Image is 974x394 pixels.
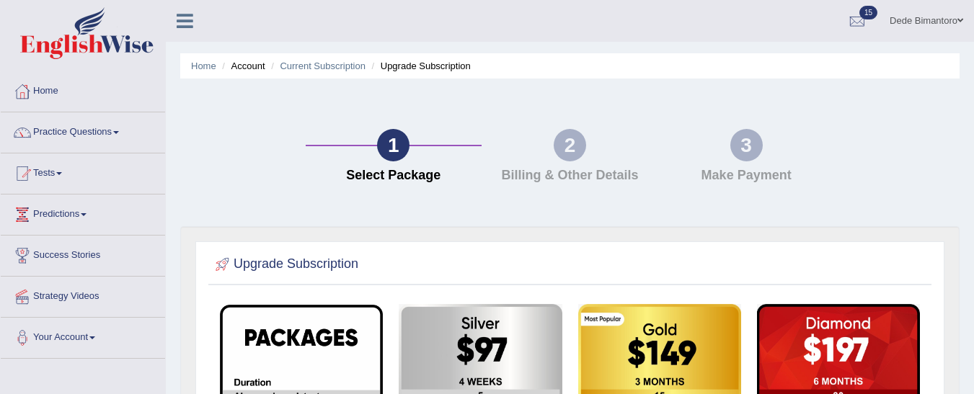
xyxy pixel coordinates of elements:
[665,169,828,183] h4: Make Payment
[1,71,165,107] a: Home
[191,61,216,71] a: Home
[212,254,358,275] h2: Upgrade Subscription
[1,112,165,148] a: Practice Questions
[489,169,651,183] h4: Billing & Other Details
[368,59,471,73] li: Upgrade Subscription
[280,61,366,71] a: Current Subscription
[218,59,265,73] li: Account
[1,153,165,189] a: Tests
[1,194,165,230] a: Predictions
[1,277,165,313] a: Strategy Videos
[377,129,409,161] div: 1
[313,169,475,183] h4: Select Package
[1,236,165,272] a: Success Stories
[730,129,763,161] div: 3
[1,318,165,354] a: Your Account
[859,6,877,19] span: 15
[554,129,586,161] div: 2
